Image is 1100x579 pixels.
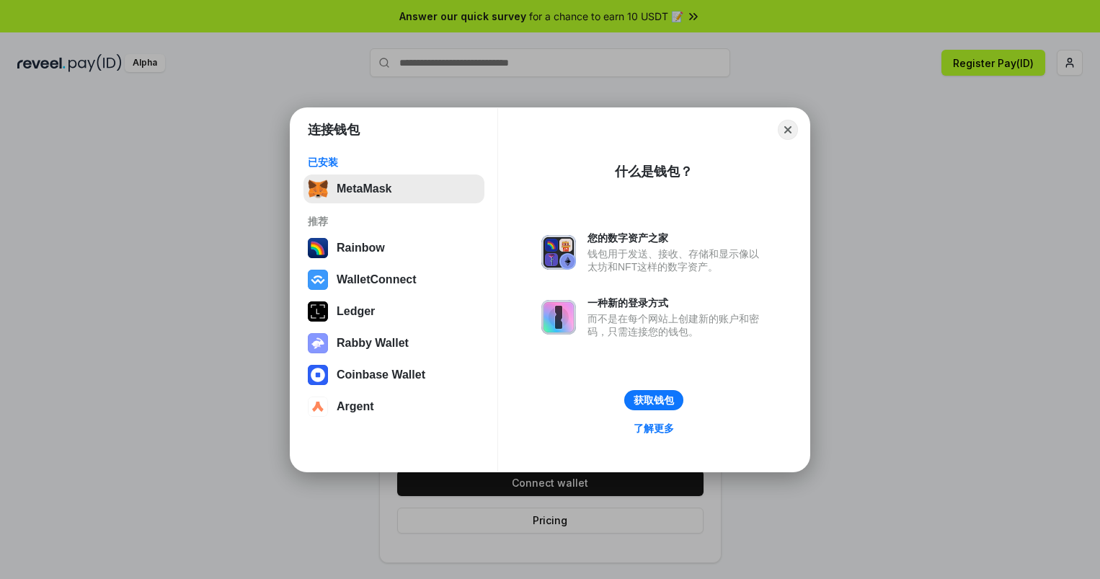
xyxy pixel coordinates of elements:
img: svg+xml,%3Csvg%20xmlns%3D%22http%3A%2F%2Fwww.w3.org%2F2000%2Fsvg%22%20fill%3D%22none%22%20viewBox... [308,333,328,353]
div: 推荐 [308,215,480,228]
div: 已安装 [308,156,480,169]
h1: 连接钱包 [308,121,360,138]
button: MetaMask [303,174,484,203]
div: MetaMask [337,182,391,195]
button: Close [778,120,798,140]
div: Rainbow [337,242,385,255]
button: Argent [303,392,484,421]
img: svg+xml,%3Csvg%20width%3D%2228%22%20height%3D%2228%22%20viewBox%3D%220%200%2028%2028%22%20fill%3D... [308,365,328,385]
div: Coinbase Wallet [337,368,425,381]
img: svg+xml,%3Csvg%20width%3D%2228%22%20height%3D%2228%22%20viewBox%3D%220%200%2028%2028%22%20fill%3D... [308,397,328,417]
div: 钱包用于发送、接收、存储和显示像以太坊和NFT这样的数字资产。 [587,247,766,273]
div: 什么是钱包？ [615,163,693,180]
div: 获取钱包 [634,394,674,407]
img: svg+xml,%3Csvg%20fill%3D%22none%22%20height%3D%2233%22%20viewBox%3D%220%200%2035%2033%22%20width%... [308,179,328,199]
div: Rabby Wallet [337,337,409,350]
img: svg+xml,%3Csvg%20xmlns%3D%22http%3A%2F%2Fwww.w3.org%2F2000%2Fsvg%22%20fill%3D%22none%22%20viewBox... [541,235,576,270]
div: Argent [337,400,374,413]
div: Ledger [337,305,375,318]
button: Ledger [303,297,484,326]
button: 获取钱包 [624,390,683,410]
button: Rainbow [303,234,484,262]
a: 了解更多 [625,419,683,438]
div: 一种新的登录方式 [587,296,766,309]
img: svg+xml,%3Csvg%20xmlns%3D%22http%3A%2F%2Fwww.w3.org%2F2000%2Fsvg%22%20width%3D%2228%22%20height%3... [308,301,328,322]
button: Coinbase Wallet [303,361,484,389]
div: 您的数字资产之家 [587,231,766,244]
img: svg+xml,%3Csvg%20width%3D%2228%22%20height%3D%2228%22%20viewBox%3D%220%200%2028%2028%22%20fill%3D... [308,270,328,290]
div: 而不是在每个网站上创建新的账户和密码，只需连接您的钱包。 [587,312,766,338]
img: svg+xml,%3Csvg%20xmlns%3D%22http%3A%2F%2Fwww.w3.org%2F2000%2Fsvg%22%20fill%3D%22none%22%20viewBox... [541,300,576,335]
div: WalletConnect [337,273,417,286]
button: WalletConnect [303,265,484,294]
div: 了解更多 [634,422,674,435]
img: svg+xml,%3Csvg%20width%3D%22120%22%20height%3D%22120%22%20viewBox%3D%220%200%20120%20120%22%20fil... [308,238,328,258]
button: Rabby Wallet [303,329,484,358]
